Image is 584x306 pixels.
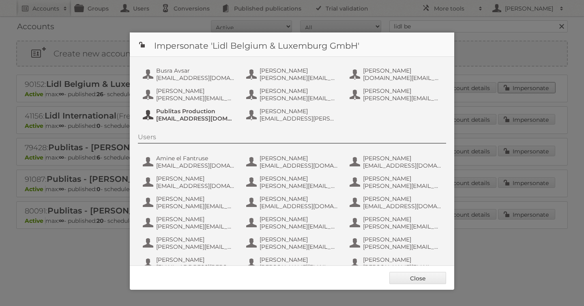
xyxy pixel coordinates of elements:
[363,155,442,162] span: [PERSON_NAME]
[363,243,442,250] span: [PERSON_NAME][EMAIL_ADDRESS][PERSON_NAME][DOMAIN_NAME]
[245,235,341,251] button: [PERSON_NAME] [PERSON_NAME][EMAIL_ADDRESS][DOMAIN_NAME]
[363,195,442,203] span: [PERSON_NAME]
[349,255,444,272] button: [PERSON_NAME] [PERSON_NAME][EMAIL_ADDRESS][DOMAIN_NAME]
[142,86,237,103] button: [PERSON_NAME] [PERSON_NAME][EMAIL_ADDRESS][DOMAIN_NAME]
[156,74,235,82] span: [EMAIL_ADDRESS][DOMAIN_NAME]
[142,255,237,272] button: [PERSON_NAME] [EMAIL_ADDRESS][PERSON_NAME][DOMAIN_NAME]
[245,255,341,272] button: [PERSON_NAME] [PERSON_NAME][EMAIL_ADDRESS][DOMAIN_NAME]
[260,215,338,223] span: [PERSON_NAME]
[260,195,338,203] span: [PERSON_NAME]
[349,174,444,190] button: [PERSON_NAME] [PERSON_NAME][EMAIL_ADDRESS][PERSON_NAME][DOMAIN_NAME]
[260,256,338,263] span: [PERSON_NAME]
[156,236,235,243] span: [PERSON_NAME]
[363,95,442,102] span: [PERSON_NAME][EMAIL_ADDRESS][DOMAIN_NAME]
[260,115,338,122] span: [EMAIL_ADDRESS][PERSON_NAME][DOMAIN_NAME]
[156,162,235,169] span: [EMAIL_ADDRESS][DOMAIN_NAME]
[260,236,338,243] span: [PERSON_NAME]
[349,235,444,251] button: [PERSON_NAME] [PERSON_NAME][EMAIL_ADDRESS][PERSON_NAME][DOMAIN_NAME]
[389,272,446,284] a: Close
[156,115,235,122] span: [EMAIL_ADDRESS][DOMAIN_NAME]
[363,182,442,190] span: [PERSON_NAME][EMAIL_ADDRESS][PERSON_NAME][DOMAIN_NAME]
[260,182,338,190] span: [PERSON_NAME][EMAIL_ADDRESS][DOMAIN_NAME]
[138,133,446,144] div: Users
[363,256,442,263] span: [PERSON_NAME]
[156,67,235,74] span: Busra Avsar
[363,74,442,82] span: [DOMAIN_NAME][EMAIL_ADDRESS][DOMAIN_NAME]
[245,215,341,231] button: [PERSON_NAME] [PERSON_NAME][EMAIL_ADDRESS][DOMAIN_NAME]
[363,215,442,223] span: [PERSON_NAME]
[156,243,235,250] span: [PERSON_NAME][EMAIL_ADDRESS][PERSON_NAME][DOMAIN_NAME]
[245,174,341,190] button: [PERSON_NAME] [PERSON_NAME][EMAIL_ADDRESS][DOMAIN_NAME]
[260,67,338,74] span: [PERSON_NAME]
[142,107,237,123] button: Publitas Production [EMAIL_ADDRESS][DOMAIN_NAME]
[156,203,235,210] span: [PERSON_NAME][EMAIL_ADDRESS][DOMAIN_NAME]
[363,175,442,182] span: [PERSON_NAME]
[142,174,237,190] button: [PERSON_NAME] [EMAIL_ADDRESS][DOMAIN_NAME]
[245,86,341,103] button: [PERSON_NAME] [PERSON_NAME][EMAIL_ADDRESS][DOMAIN_NAME]
[142,66,237,82] button: Busra Avsar [EMAIL_ADDRESS][DOMAIN_NAME]
[156,256,235,263] span: [PERSON_NAME]
[142,194,237,211] button: [PERSON_NAME] [PERSON_NAME][EMAIL_ADDRESS][DOMAIN_NAME]
[260,74,338,82] span: [PERSON_NAME][EMAIL_ADDRESS][DOMAIN_NAME]
[156,95,235,102] span: [PERSON_NAME][EMAIL_ADDRESS][DOMAIN_NAME]
[245,66,341,82] button: [PERSON_NAME] [PERSON_NAME][EMAIL_ADDRESS][DOMAIN_NAME]
[260,155,338,162] span: [PERSON_NAME]
[142,215,237,231] button: [PERSON_NAME] [PERSON_NAME][EMAIL_ADDRESS][PERSON_NAME][DOMAIN_NAME]
[156,182,235,190] span: [EMAIL_ADDRESS][DOMAIN_NAME]
[260,162,338,169] span: [EMAIL_ADDRESS][DOMAIN_NAME]
[260,243,338,250] span: [PERSON_NAME][EMAIL_ADDRESS][DOMAIN_NAME]
[260,223,338,230] span: [PERSON_NAME][EMAIL_ADDRESS][DOMAIN_NAME]
[142,235,237,251] button: [PERSON_NAME] [PERSON_NAME][EMAIL_ADDRESS][PERSON_NAME][DOMAIN_NAME]
[363,203,442,210] span: [EMAIL_ADDRESS][DOMAIN_NAME]
[349,154,444,170] button: [PERSON_NAME] [EMAIL_ADDRESS][DOMAIN_NAME]
[130,32,454,57] h1: Impersonate 'Lidl Belgium & Luxemburg GmbH'
[245,154,341,170] button: [PERSON_NAME] [EMAIL_ADDRESS][DOMAIN_NAME]
[349,86,444,103] button: [PERSON_NAME] [PERSON_NAME][EMAIL_ADDRESS][DOMAIN_NAME]
[260,203,338,210] span: [EMAIL_ADDRESS][DOMAIN_NAME]
[260,175,338,182] span: [PERSON_NAME]
[156,263,235,271] span: [EMAIL_ADDRESS][PERSON_NAME][DOMAIN_NAME]
[156,223,235,230] span: [PERSON_NAME][EMAIL_ADDRESS][PERSON_NAME][DOMAIN_NAME]
[349,66,444,82] button: [PERSON_NAME] [DOMAIN_NAME][EMAIL_ADDRESS][DOMAIN_NAME]
[156,195,235,203] span: [PERSON_NAME]
[156,215,235,223] span: [PERSON_NAME]
[245,194,341,211] button: [PERSON_NAME] [EMAIL_ADDRESS][DOMAIN_NAME]
[142,154,237,170] button: Amine el Fantruse [EMAIL_ADDRESS][DOMAIN_NAME]
[260,108,338,115] span: [PERSON_NAME]
[156,108,235,115] span: Publitas Production
[156,175,235,182] span: [PERSON_NAME]
[363,162,442,169] span: [EMAIL_ADDRESS][DOMAIN_NAME]
[156,155,235,162] span: Amine el Fantruse
[260,263,338,271] span: [PERSON_NAME][EMAIL_ADDRESS][DOMAIN_NAME]
[363,67,442,74] span: [PERSON_NAME]
[245,107,341,123] button: [PERSON_NAME] [EMAIL_ADDRESS][PERSON_NAME][DOMAIN_NAME]
[363,263,442,271] span: [PERSON_NAME][EMAIL_ADDRESS][DOMAIN_NAME]
[349,194,444,211] button: [PERSON_NAME] [EMAIL_ADDRESS][DOMAIN_NAME]
[260,95,338,102] span: [PERSON_NAME][EMAIL_ADDRESS][DOMAIN_NAME]
[363,87,442,95] span: [PERSON_NAME]
[349,215,444,231] button: [PERSON_NAME] [PERSON_NAME][EMAIL_ADDRESS][DOMAIN_NAME]
[363,236,442,243] span: [PERSON_NAME]
[156,87,235,95] span: [PERSON_NAME]
[363,223,442,230] span: [PERSON_NAME][EMAIL_ADDRESS][DOMAIN_NAME]
[260,87,338,95] span: [PERSON_NAME]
